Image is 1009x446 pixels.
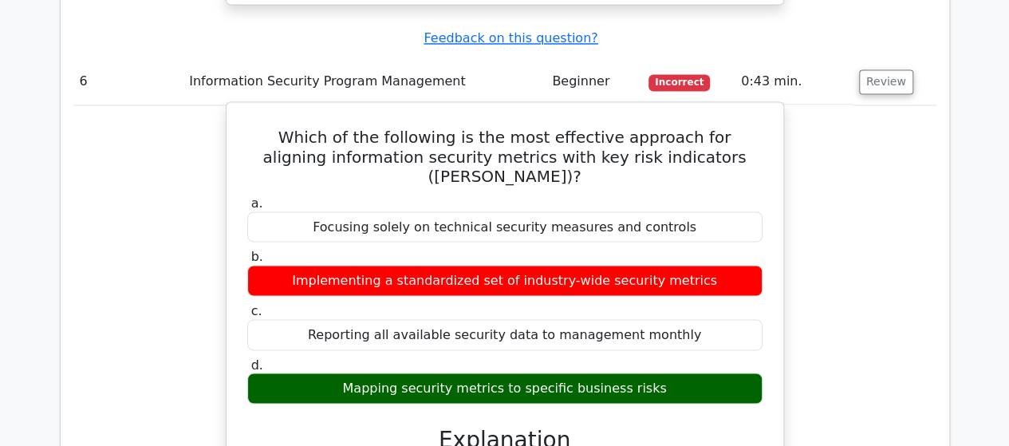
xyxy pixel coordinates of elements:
div: Focusing solely on technical security measures and controls [247,211,763,243]
td: Information Security Program Management [183,59,546,105]
td: 6 [73,59,183,105]
div: Reporting all available security data to management monthly [247,319,763,350]
span: a. [251,195,263,210]
td: Beginner [546,59,642,105]
span: Incorrect [648,74,710,90]
a: Feedback on this question? [424,30,597,45]
span: c. [251,302,262,318]
div: Implementing a standardized set of industry-wide security metrics [247,265,763,296]
button: Review [859,69,913,94]
span: d. [251,357,263,372]
div: Mapping security metrics to specific business risks [247,373,763,404]
h5: Which of the following is the most effective approach for aligning information security metrics w... [246,128,764,185]
span: b. [251,248,263,263]
td: 0:43 min. [735,59,853,105]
